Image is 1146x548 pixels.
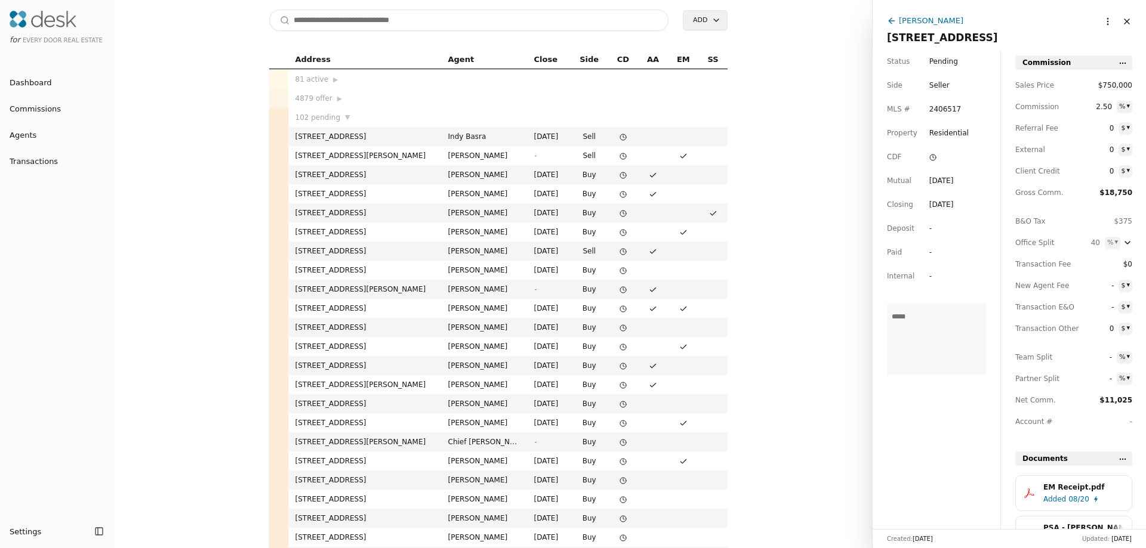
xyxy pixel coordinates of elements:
[10,35,20,44] span: for
[1126,323,1130,333] div: ▾
[1114,217,1132,225] span: $375
[1111,258,1132,270] span: $0
[337,94,342,104] span: ▶
[527,528,571,547] td: [DATE]
[441,509,527,528] td: [PERSON_NAME]
[571,394,608,413] td: Buy
[288,432,441,451] td: [STREET_ADDRESS][PERSON_NAME]
[887,175,911,187] span: Mutual
[1117,351,1132,363] button: %
[295,73,434,85] div: 81 active
[571,509,608,528] td: Buy
[571,165,608,184] td: Buy
[288,318,441,337] td: [STREET_ADDRESS]
[899,14,963,27] div: [PERSON_NAME]
[571,146,608,165] td: Sell
[441,299,527,318] td: [PERSON_NAME]
[1082,534,1132,543] div: Updated:
[288,451,441,470] td: [STREET_ADDRESS]
[288,146,441,165] td: [STREET_ADDRESS][PERSON_NAME]
[527,375,571,394] td: [DATE]
[1015,144,1069,156] span: External
[1015,187,1069,199] span: Gross Comm.
[1015,122,1069,134] span: Referral Fee
[571,261,608,280] td: Buy
[288,222,441,242] td: [STREET_ADDRESS]
[571,299,608,318] td: Buy
[1015,394,1069,406] span: Net Comm.
[441,222,527,242] td: [PERSON_NAME]
[1111,535,1132,542] span: [DATE]
[887,199,913,210] span: Closing
[1117,373,1132,385] button: %
[1015,237,1069,249] div: Office Split
[887,151,902,163] span: CDF
[23,37,103,44] span: Every Door Real Estate
[1090,101,1112,113] span: 2.50
[1119,122,1132,134] button: $
[527,470,571,490] td: [DATE]
[1126,301,1130,312] div: ▾
[1126,280,1130,290] div: ▾
[913,535,933,542] span: [DATE]
[617,53,629,66] span: CD
[1015,165,1069,177] span: Client Credit
[288,413,441,432] td: [STREET_ADDRESS]
[887,103,910,115] span: MLS #
[571,280,608,299] td: Buy
[887,270,914,282] span: Internal
[1015,416,1069,428] span: Account #
[1119,144,1132,156] button: $
[288,394,441,413] td: [STREET_ADDRESS]
[683,10,727,30] button: Add
[10,11,76,27] img: Desk
[1092,280,1114,292] span: -
[288,509,441,528] td: [STREET_ADDRESS]
[571,432,608,451] td: Buy
[527,509,571,528] td: [DATE]
[288,165,441,184] td: [STREET_ADDRESS]
[887,222,914,234] span: Deposit
[1015,301,1069,313] span: Transaction E&O
[1126,165,1130,176] div: ▾
[288,299,441,318] td: [STREET_ADDRESS]
[441,451,527,470] td: [PERSON_NAME]
[929,199,954,210] div: [DATE]
[295,92,434,104] div: 4879 offer
[441,432,527,451] td: Chief [PERSON_NAME]
[1092,165,1114,177] span: 0
[1015,323,1069,335] span: Transaction Other
[288,261,441,280] td: [STREET_ADDRESS]
[571,470,608,490] td: Buy
[1092,323,1114,335] span: 0
[1130,417,1132,426] span: -
[1126,351,1130,362] div: ▾
[929,175,954,187] div: [DATE]
[441,490,527,509] td: [PERSON_NAME]
[527,356,571,375] td: [DATE]
[527,184,571,203] td: [DATE]
[441,261,527,280] td: [PERSON_NAME]
[1126,101,1130,112] div: ▾
[1079,237,1100,249] span: 40
[571,356,608,375] td: Buy
[441,470,527,490] td: [PERSON_NAME]
[1099,188,1132,197] span: $18,750
[887,246,902,258] span: Paid
[1068,493,1089,505] span: 08/20
[571,242,608,261] td: Sell
[441,127,527,146] td: Indy Basra
[527,222,571,242] td: [DATE]
[534,53,557,66] span: Close
[1092,122,1114,134] span: 0
[1117,101,1132,113] button: %
[1090,373,1112,385] span: -
[1119,323,1132,335] button: $
[571,337,608,356] td: Buy
[571,203,608,222] td: Buy
[441,394,527,413] td: [PERSON_NAME]
[288,470,441,490] td: [STREET_ADDRESS]
[345,112,350,123] span: ▼
[929,222,951,234] div: -
[1092,301,1114,313] span: -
